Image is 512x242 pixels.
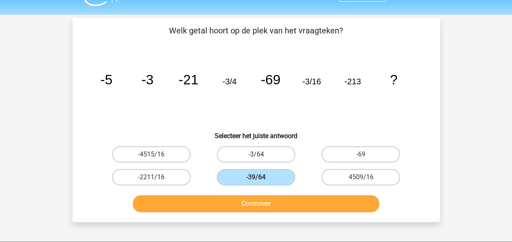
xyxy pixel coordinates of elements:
[302,77,321,86] tspan: -3/16
[390,72,398,87] tspan: ?
[344,77,360,86] tspan: -213
[112,169,191,185] label: -2211/16
[217,169,295,185] label: -39/64
[86,24,427,37] p: Welk getal hoort op de plek van het vraagteken?
[321,169,400,185] label: 4509/16
[133,195,379,212] button: Controleer
[100,72,112,87] tspan: -5
[222,77,237,86] tspan: -3/4
[217,146,295,163] label: -3/64
[178,72,198,87] tspan: -21
[112,146,191,163] label: -4515/16
[321,146,400,163] label: -69
[86,125,427,140] h6: Selecteer het juiste antwoord
[260,72,280,87] tspan: -69
[141,72,154,87] tspan: -3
